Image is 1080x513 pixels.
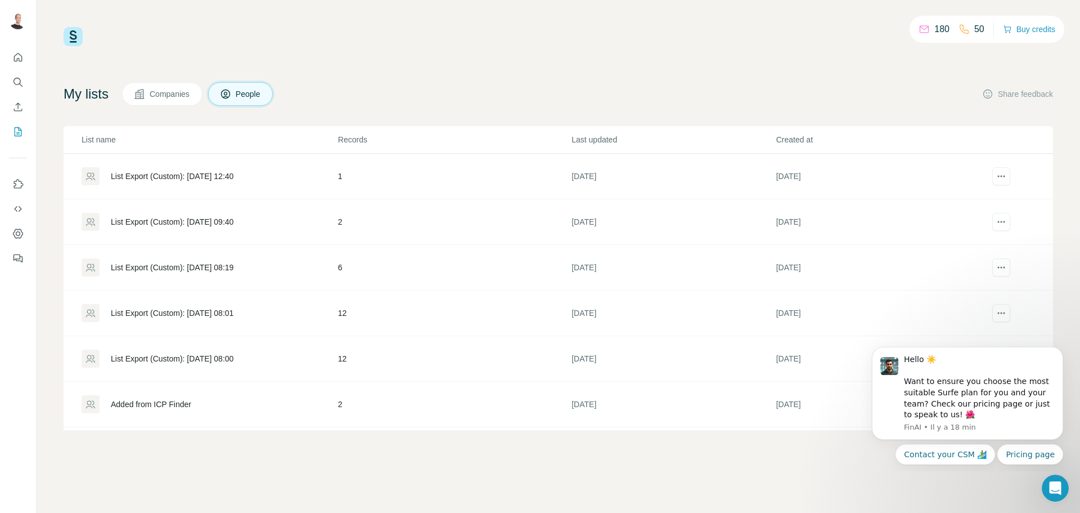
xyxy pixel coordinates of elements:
[9,72,27,92] button: Search
[111,353,233,364] div: List Export (Custom): [DATE] 08:00
[571,154,775,199] td: [DATE]
[776,245,980,291] td: [DATE]
[1042,475,1069,502] iframe: Intercom live chat
[571,382,775,427] td: [DATE]
[934,23,949,36] p: 180
[9,248,27,269] button: Feedback
[992,304,1010,322] button: actions
[337,336,571,382] td: 12
[337,245,571,291] td: 6
[337,199,571,245] td: 2
[111,262,233,273] div: List Export (Custom): [DATE] 08:19
[9,97,27,117] button: Enrich CSV
[571,336,775,382] td: [DATE]
[571,245,775,291] td: [DATE]
[571,291,775,336] td: [DATE]
[236,88,262,100] span: People
[64,85,109,103] h4: My lists
[9,11,27,29] img: Avatar
[571,134,775,145] p: Last updated
[111,216,233,227] div: List Export (Custom): [DATE] 09:40
[776,134,979,145] p: Created at
[111,399,191,410] div: Added from ICP Finder
[992,213,1010,231] button: actions
[337,291,571,336] td: 12
[992,258,1010,276] button: actions
[9,47,27,68] button: Quick start
[9,122,27,142] button: My lists
[1003,21,1055,37] button: Buy credits
[337,382,571,427] td: 2
[9,174,27,194] button: Use Surfe on LinkedIn
[776,291,980,336] td: [DATE]
[9,199,27,219] button: Use Surfe API
[776,199,980,245] td: [DATE]
[64,27,83,46] img: Surfe Logo
[150,88,191,100] span: Companies
[82,134,337,145] p: List name
[776,336,980,382] td: [DATE]
[855,337,1080,471] iframe: Intercom notifications message
[974,23,984,36] p: 50
[338,134,570,145] p: Records
[776,154,980,199] td: [DATE]
[992,167,1010,185] button: actions
[9,224,27,244] button: Dashboard
[982,88,1053,100] button: Share feedback
[111,307,233,319] div: List Export (Custom): [DATE] 08:01
[111,171,233,182] div: List Export (Custom): [DATE] 12:40
[337,154,571,199] td: 1
[776,382,980,427] td: [DATE]
[571,199,775,245] td: [DATE]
